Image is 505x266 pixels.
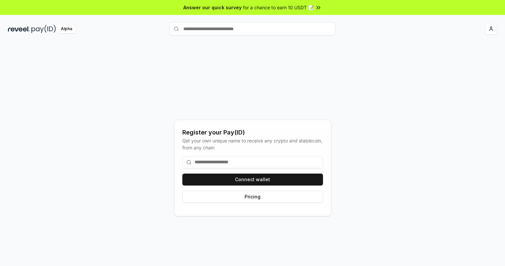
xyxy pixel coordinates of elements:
img: pay_id [31,25,56,33]
div: Alpha [57,25,76,33]
span: Answer our quick survey [183,4,242,11]
div: Register your Pay(ID) [182,128,323,137]
span: for a chance to earn 10 USDT 📝 [243,4,314,11]
img: reveel_dark [8,25,30,33]
div: Get your own unique name to receive any crypto and stablecoin, from any chain [182,137,323,151]
button: Connect wallet [182,174,323,186]
button: Pricing [182,191,323,203]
